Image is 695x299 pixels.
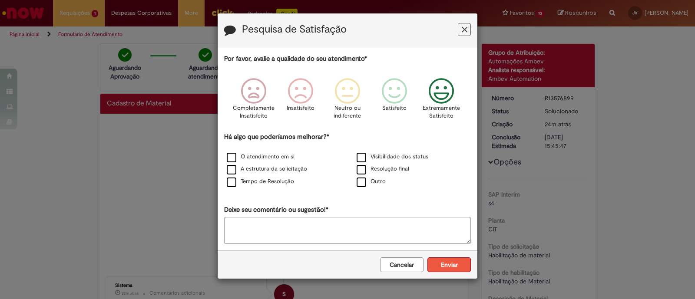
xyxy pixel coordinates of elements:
[427,257,471,272] button: Enviar
[380,257,424,272] button: Cancelar
[287,104,314,112] p: Insatisfeito
[332,104,363,120] p: Neutro ou indiferente
[224,132,471,188] div: Há algo que poderíamos melhorar?*
[423,104,460,120] p: Extremamente Satisfeito
[224,54,367,63] label: Por favor, avalie a qualidade do seu atendimento*
[372,72,417,131] div: Satisfeito
[325,72,370,131] div: Neutro ou indiferente
[231,72,275,131] div: Completamente Insatisfeito
[227,177,294,186] label: Tempo de Resolução
[227,165,307,173] label: A estrutura da solicitação
[357,177,386,186] label: Outro
[227,153,295,161] label: O atendimento em si
[357,165,409,173] label: Resolução final
[224,205,328,214] label: Deixe seu comentário ou sugestão!*
[382,104,407,112] p: Satisfeito
[242,24,347,35] label: Pesquisa de Satisfação
[419,72,463,131] div: Extremamente Satisfeito
[278,72,323,131] div: Insatisfeito
[233,104,275,120] p: Completamente Insatisfeito
[357,153,428,161] label: Visibilidade dos status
